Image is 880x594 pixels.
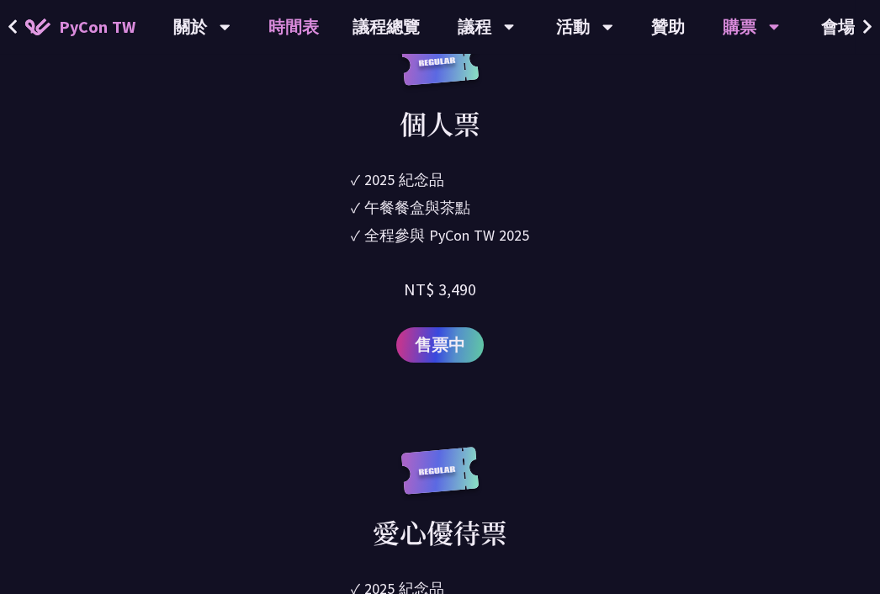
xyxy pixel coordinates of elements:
div: 午餐餐盒與茶點 [364,196,470,219]
img: Home icon of PyCon TW 2025 [25,19,50,35]
div: NT$ 3,490 [404,277,476,302]
span: 售票中 [415,332,465,358]
div: 愛心優待票 [373,512,507,552]
div: 個人票 [400,103,480,143]
a: PyCon TW [8,6,152,48]
div: 全程參與 PyCon TW 2025 [364,224,529,247]
li: ✓ [351,168,529,191]
li: ✓ [351,224,529,247]
a: 售票中 [396,327,484,363]
span: PyCon TW [59,14,135,40]
img: regular.8f272d9.svg [398,447,482,512]
img: regular.8f272d9.svg [398,38,482,103]
li: ✓ [351,196,529,219]
div: 2025 紀念品 [364,168,444,191]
